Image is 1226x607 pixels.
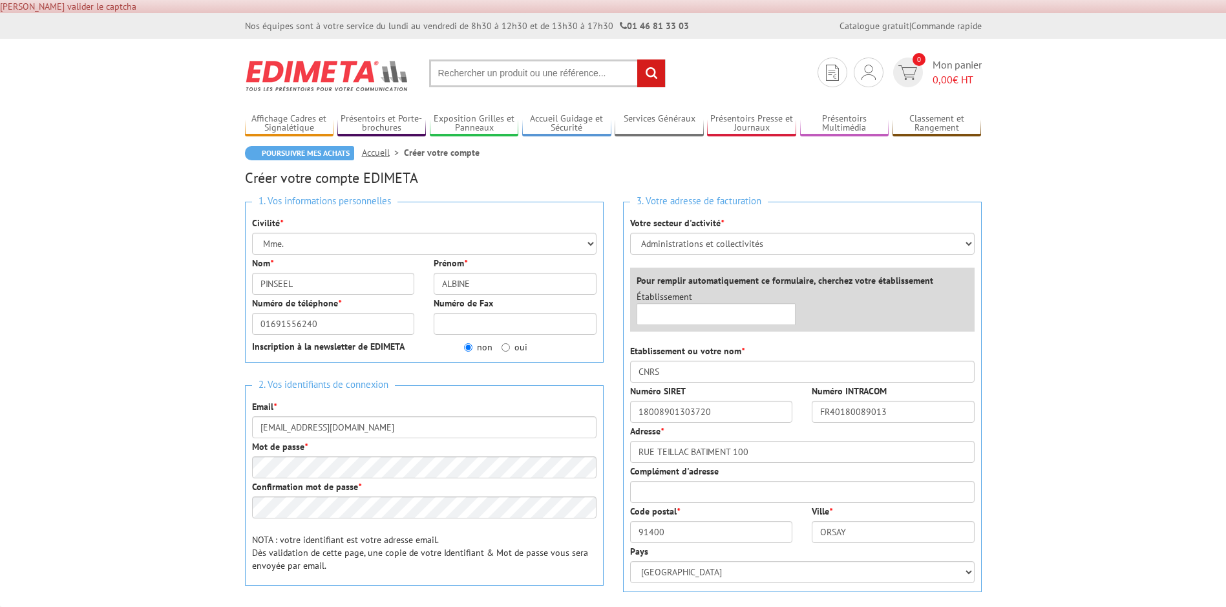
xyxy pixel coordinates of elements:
label: Email [252,400,277,413]
img: devis rapide [826,65,839,81]
input: oui [502,343,510,352]
label: non [464,341,492,354]
img: devis rapide [898,65,917,80]
span: 2. Vos identifiants de connexion [252,376,395,394]
span: Mon panier [933,58,982,87]
input: non [464,343,472,352]
div: Établissement [627,290,806,325]
label: Votre secteur d'activité [630,217,724,229]
img: Edimeta [245,52,410,100]
label: Confirmation mot de passe [252,480,361,493]
label: Numéro INTRACOM [812,385,887,398]
label: Mot de passe [252,440,308,453]
span: 1. Vos informations personnelles [252,193,397,210]
label: Etablissement ou votre nom [630,345,745,357]
a: devis rapide 0 Mon panier 0,00€ HT [890,58,982,87]
p: NOTA : votre identifiant est votre adresse email. Dès validation de cette page, une copie de votr... [252,533,597,572]
label: Pays [630,545,648,558]
label: Numéro SIRET [630,385,686,398]
label: Nom [252,257,273,270]
img: devis rapide [861,65,876,80]
label: Pour remplir automatiquement ce formulaire, cherchez votre établissement [637,274,933,287]
div: Nos équipes sont à votre service du lundi au vendredi de 8h30 à 12h30 et de 13h30 à 17h30 [245,19,689,32]
label: Ville [812,505,832,518]
strong: Inscription à la newsletter de EDIMETA [252,341,405,352]
a: Présentoirs et Porte-brochures [337,113,427,134]
a: Accueil Guidage et Sécurité [522,113,611,134]
a: Présentoirs Presse et Journaux [707,113,796,134]
a: Accueil [362,147,404,158]
strong: 01 46 81 33 03 [620,20,689,32]
a: Exposition Grilles et Panneaux [430,113,519,134]
span: 0 [913,53,925,66]
div: | [840,19,982,32]
a: Poursuivre mes achats [245,146,354,160]
a: Classement et Rangement [893,113,982,134]
a: Présentoirs Multimédia [800,113,889,134]
a: Catalogue gratuit [840,20,909,32]
label: Prénom [434,257,467,270]
h2: Créer votre compte EDIMETA [245,170,982,186]
label: Civilité [252,217,283,229]
label: Complément d'adresse [630,465,719,478]
a: Affichage Cadres et Signalétique [245,113,334,134]
span: € HT [933,72,982,87]
a: Commande rapide [911,20,982,32]
label: Code postal [630,505,680,518]
input: Rechercher un produit ou une référence... [429,59,666,87]
label: Numéro de Fax [434,297,493,310]
li: Créer votre compte [404,146,480,159]
span: 3. Votre adresse de facturation [630,193,768,210]
span: 0,00 [933,73,953,86]
a: Services Généraux [615,113,704,134]
label: Numéro de téléphone [252,297,341,310]
label: Adresse [630,425,664,438]
label: oui [502,341,527,354]
input: rechercher [637,59,665,87]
